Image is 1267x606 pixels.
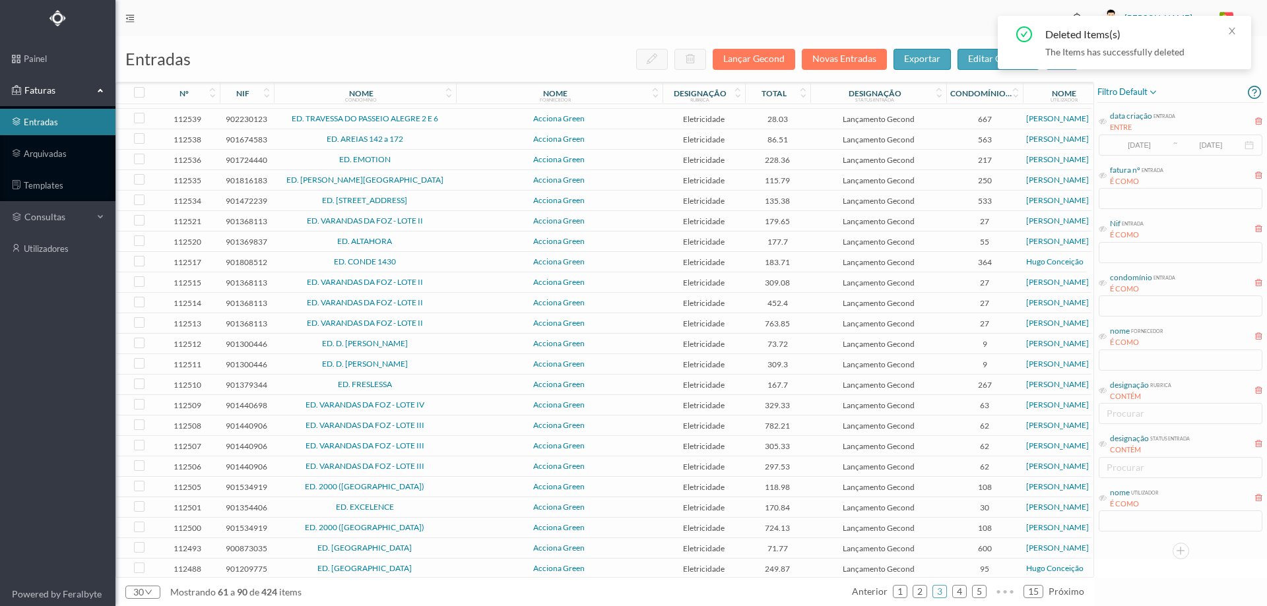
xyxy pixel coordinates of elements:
div: designação [849,88,901,98]
a: Acciona Green [533,113,585,123]
span: Lançamento Gecond [814,318,943,328]
span: 27 [950,216,1020,226]
a: ED. VARANDAS DA FOZ - LOTE III [306,420,424,430]
div: The Items has successfully deleted [1045,45,1235,59]
span: 112500 [158,523,216,533]
div: nome [543,88,568,98]
li: 3 [932,585,947,598]
a: ED. 2000 ([GEOGRAPHIC_DATA]) [305,481,424,491]
span: 27 [950,318,1020,328]
a: [PERSON_NAME] [1026,400,1089,409]
button: exportar [893,49,951,70]
span: Lançamento Gecond [814,216,943,226]
a: [PERSON_NAME] [1026,461,1089,471]
a: Acciona Green [533,543,585,553]
span: Eletricidade [666,237,742,247]
li: Página Seguinte [1049,581,1084,602]
span: Eletricidade [666,482,742,492]
span: 901472239 [223,196,271,206]
span: Lançamento Gecond [814,502,943,512]
span: Eletricidade [666,441,742,451]
span: 112511 [158,359,216,369]
span: 112506 [158,462,216,471]
span: 901440698 [223,400,271,410]
a: Acciona Green [533,195,585,205]
div: É COMO [1110,499,1159,510]
span: Lançamento Gecond [814,441,943,451]
a: ED. [PERSON_NAME][GEOGRAPHIC_DATA] [286,175,443,185]
a: [PERSON_NAME] [1026,318,1089,328]
span: 55 [950,237,1020,247]
a: [PERSON_NAME] [1026,195,1089,205]
span: Eletricidade [666,257,742,267]
span: 112538 [158,135,216,144]
a: ED. D. [PERSON_NAME] [322,359,408,369]
li: 2 [913,585,927,598]
span: 112521 [158,216,216,226]
button: PT [1209,7,1254,28]
button: editar colunas [958,49,1039,70]
span: próximo [1049,586,1084,597]
span: 364 [950,257,1020,267]
div: nome [1110,325,1130,337]
span: 228.36 [748,155,808,165]
div: 30 [133,582,144,602]
span: Faturas [21,84,94,97]
span: 30 [950,502,1020,512]
span: Lançamento Gecond [814,155,943,165]
span: 901368113 [223,216,271,226]
span: 183.71 [748,257,808,267]
div: entrada [1152,110,1175,120]
a: [PERSON_NAME] [1026,236,1089,246]
div: Deleted Items(s) [1045,26,1136,42]
span: Lançamento Gecond [814,196,943,206]
li: 15 [1023,585,1043,598]
a: Hugo Conceição [1026,257,1084,266]
span: 167.7 [748,380,808,390]
span: Lançamento Gecond [814,523,943,533]
a: Acciona Green [533,359,585,369]
span: 118.98 [748,482,808,492]
a: Acciona Green [533,420,585,430]
a: ED. [GEOGRAPHIC_DATA] [317,563,412,573]
span: 901354406 [223,502,271,512]
span: Novas Entradas [802,53,893,64]
span: 112501 [158,502,216,512]
span: 112539 [158,114,216,124]
div: nome [1052,88,1076,98]
a: [PERSON_NAME] [1026,522,1089,532]
span: 63 [950,400,1020,410]
span: 112515 [158,278,216,288]
a: [PERSON_NAME] [1026,359,1089,369]
span: Eletricidade [666,502,742,512]
span: 108 [950,482,1020,492]
a: Acciona Green [533,563,585,573]
span: 112510 [158,380,216,390]
span: 112508 [158,421,216,431]
span: anterior [852,586,888,597]
span: 170.84 [748,502,808,512]
span: 86.51 [748,135,808,144]
span: mostrando [170,586,216,597]
span: 177.7 [748,237,808,247]
span: Lançamento Gecond [814,482,943,492]
div: fornecedor [1130,325,1163,335]
a: Acciona Green [533,277,585,287]
li: 5 [972,585,987,598]
div: condomínio [1110,272,1152,284]
span: 112536 [158,155,216,165]
span: consultas [24,210,90,224]
a: Acciona Green [533,502,585,512]
span: Eletricidade [666,421,742,431]
span: 27 [950,278,1020,288]
span: Lançamento Gecond [814,543,943,553]
div: utilizador [1051,97,1078,102]
span: Eletricidade [666,196,742,206]
span: 250 [950,175,1020,185]
span: 901368113 [223,278,271,288]
span: Lançamento Gecond [814,257,943,267]
span: 309.3 [748,359,808,369]
i: icon: close [1227,26,1237,36]
span: Eletricidade [666,155,742,165]
span: 901440906 [223,441,271,451]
